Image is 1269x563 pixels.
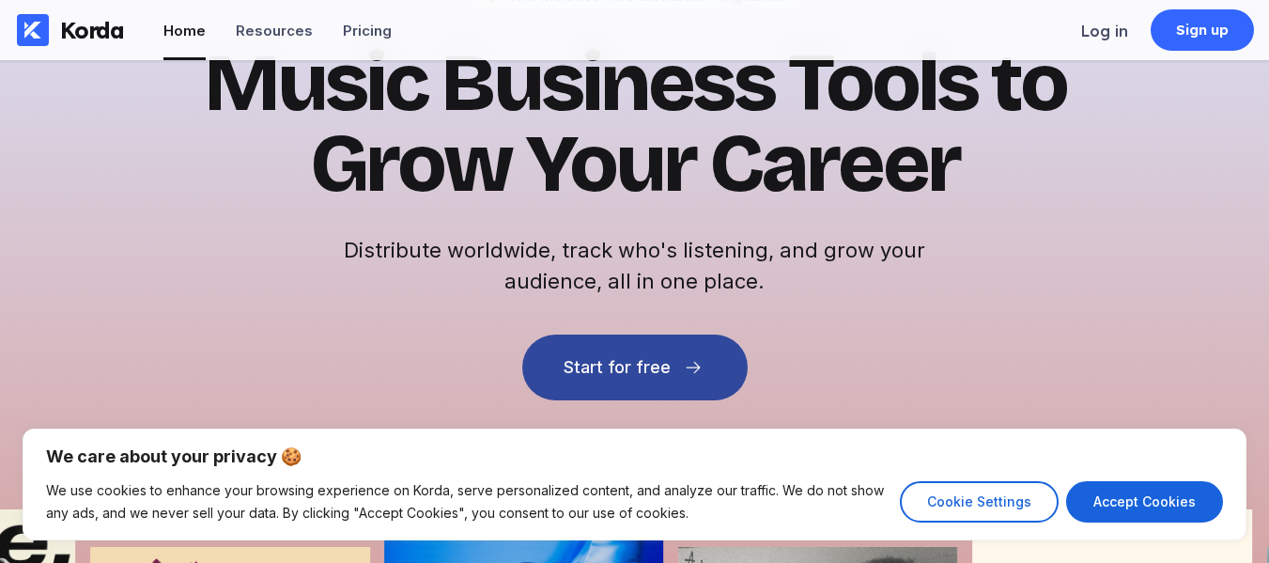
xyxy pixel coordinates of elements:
[334,235,936,297] h2: Distribute worldwide, track who's listening, and grow your audience, all in one place.
[1176,21,1230,39] div: Sign up
[900,481,1059,523] button: Cookie Settings
[1066,481,1223,523] button: Accept Cookies
[343,22,392,39] div: Pricing
[46,479,886,524] p: We use cookies to enhance your browsing experience on Korda, serve personalized content, and anal...
[236,22,313,39] div: Resources
[46,446,1223,468] p: We care about your privacy 🍪
[163,22,206,39] div: Home
[175,43,1095,205] h1: Music Business Tools to Grow Your Career
[1151,9,1254,51] a: Sign up
[564,358,671,377] div: Start for free
[60,16,124,44] div: Korda
[1081,22,1128,40] div: Log in
[522,335,748,400] button: Start for free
